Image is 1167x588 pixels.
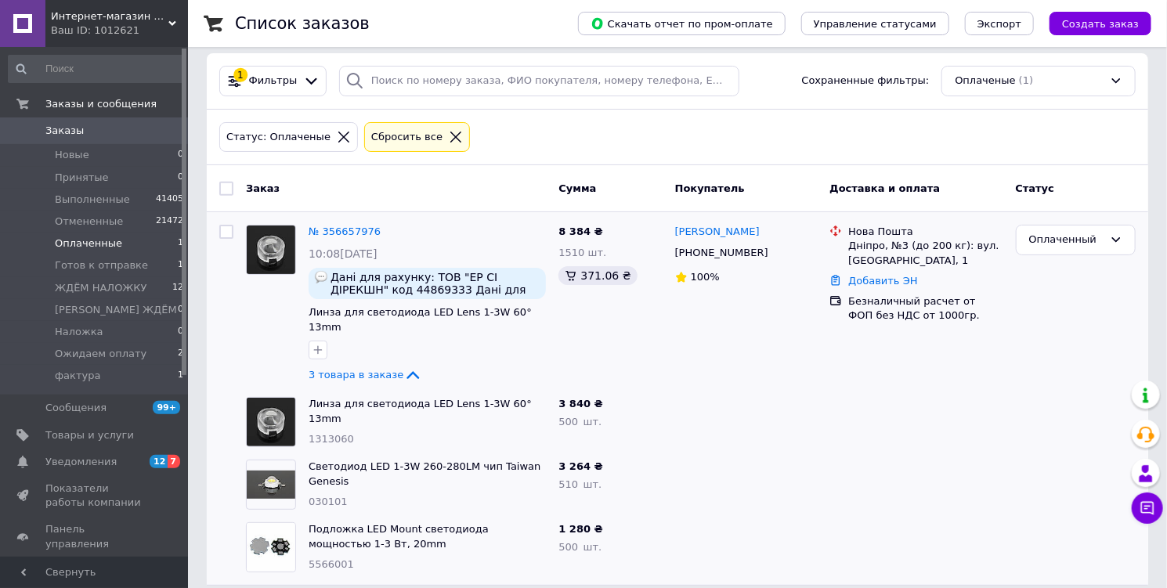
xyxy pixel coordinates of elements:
[814,18,937,30] span: Управление статусами
[247,523,295,572] img: Фото товару
[675,225,760,240] a: [PERSON_NAME]
[558,182,596,193] span: Сумма
[51,9,168,23] span: Интернет-магазин «Dilux»
[1019,74,1033,86] span: (1)
[178,347,183,361] span: 2
[829,182,940,193] span: Доставка и оплата
[247,471,295,498] img: Фото товару
[55,148,89,162] span: Новые
[45,97,157,111] span: Заказы и сообщения
[55,171,109,185] span: Принятые
[249,74,298,88] span: Фильтры
[977,18,1021,30] span: Экспорт
[848,294,1003,323] div: Безналичный расчет от ФОП без НДС от 1000гр.
[309,306,532,333] a: Линза для светодиода LED Lens 1-3W 60° 13mm
[178,148,183,162] span: 0
[309,558,354,570] span: 5566001
[558,523,602,535] span: 1 280 ₴
[156,215,183,229] span: 21472
[178,258,183,272] span: 1
[45,124,84,138] span: Заказы
[178,369,183,383] span: 1
[55,369,100,383] span: фактура
[150,455,168,468] span: 12
[45,522,145,550] span: Панель управления
[965,12,1034,35] button: Экспорт
[235,14,370,33] h1: Список заказов
[558,398,602,409] span: 3 840 ₴
[309,225,381,237] a: № 356657976
[55,347,146,361] span: Ожидаем оплату
[315,271,327,283] img: :speech_balloon:
[368,129,446,146] div: Сбросить все
[55,236,122,251] span: Оплаченные
[848,275,917,287] a: Добавить ЭН
[55,325,103,339] span: Наложка
[309,369,422,381] a: 3 товара в заказе
[55,258,148,272] span: Готов к отправке
[55,215,123,229] span: Отмененные
[45,455,117,469] span: Уведомления
[51,23,188,38] div: Ваш ID: 1012621
[558,541,602,553] span: 500 шт.
[168,455,180,468] span: 7
[331,271,540,296] span: Дані для рахунку: ТОВ "ЕР СІ ДІРЕКШН" код 44869333 Дані для відправки: ТОВ "ЕР СІ ДІРЕКШН" код 44...
[45,401,107,415] span: Сообщения
[339,66,739,96] input: Поиск по номеру заказа, ФИО покупателя, номеру телефона, Email, номеру накладной
[309,247,378,260] span: 10:08[DATE]
[848,239,1003,267] div: Дніпро, №3 (до 200 кг): вул. [GEOGRAPHIC_DATA], 1
[309,369,403,381] span: 3 товара в заказе
[309,460,540,487] a: Светодиод LED 1-3W 260-280LM чип Taiwan Genesis
[1016,182,1055,193] span: Статус
[1062,18,1139,30] span: Создать заказ
[309,523,489,550] a: Подложка LED Mount светодиода мощностью 1-3 Вт, 20mm
[55,303,177,317] span: [PERSON_NAME] ЖДЁМ
[178,171,183,185] span: 0
[1050,12,1151,35] button: Создать заказ
[309,398,532,424] a: Линза для светодиода LED Lens 1-3W 60° 13mm
[1029,232,1104,248] div: Оплаченный
[178,303,183,317] span: 0
[246,182,280,193] span: Заказ
[153,401,180,414] span: 99+
[675,182,745,193] span: Покупатель
[558,247,606,258] span: 1510 шт.
[1132,492,1163,524] button: Чат с покупателем
[45,482,145,510] span: Показатели работы компании
[156,193,183,207] span: 41405
[223,129,334,146] div: Статус: Оплаченые
[558,478,602,490] span: 510 шт.
[178,325,183,339] span: 0
[45,428,134,442] span: Товары и услуги
[247,225,295,274] img: Фото товару
[802,74,930,88] span: Сохраненные фильтры:
[558,225,602,237] span: 8 384 ₴
[247,398,295,446] img: Фото товару
[246,225,296,275] a: Фото товару
[178,236,183,251] span: 1
[691,271,720,283] span: 100%
[578,12,786,35] button: Скачать отчет по пром-оплате
[558,460,602,472] span: 3 264 ₴
[55,193,130,207] span: Выполненные
[233,68,247,82] div: 1
[801,12,949,35] button: Управление статусами
[1034,17,1151,29] a: Создать заказ
[558,416,602,427] span: 500 шт.
[8,55,185,83] input: Поиск
[675,247,768,258] span: [PHONE_NUMBER]
[591,16,773,31] span: Скачать отчет по пром-оплате
[309,496,348,507] span: 030101
[558,266,637,285] div: 371.06 ₴
[172,281,183,295] span: 12
[55,281,147,295] span: ЖДЁМ НАЛОЖКУ
[955,74,1015,88] span: Оплаченые
[848,225,1003,239] div: Нова Пошта
[309,433,354,445] span: 1313060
